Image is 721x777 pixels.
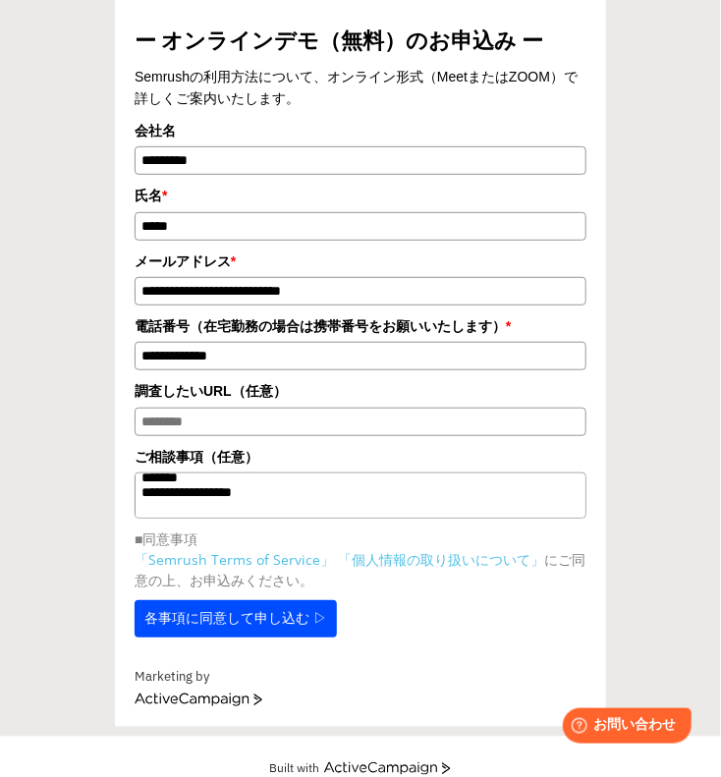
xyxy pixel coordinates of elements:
[135,549,586,590] p: にご同意の上、お申込みください。
[135,380,586,402] label: 調査したいURL（任意）
[135,550,334,569] a: 「Semrush Terms of Service」
[135,315,586,337] label: 電話番号（在宅勤務の場合は携帯番号をお願いいたします）
[546,700,699,755] iframe: Help widget launcher
[135,446,586,468] label: ご相談事項（任意）
[135,667,586,688] div: Marketing by
[135,26,586,56] title: ー オンラインデモ（無料）のお申込み ー
[135,120,586,141] label: 会社名
[338,550,544,569] a: 「個人情報の取り扱いについて」
[135,185,586,206] label: 氏名
[135,600,337,638] button: 各事項に同意して申し込む ▷
[135,250,586,272] label: メールアドレス
[135,528,586,549] p: ■同意事項
[135,66,586,110] div: Semrushの利用方法について、オンライン形式（MeetまたはZOOM）で詳しくご案内いたします。
[270,760,320,775] div: Built with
